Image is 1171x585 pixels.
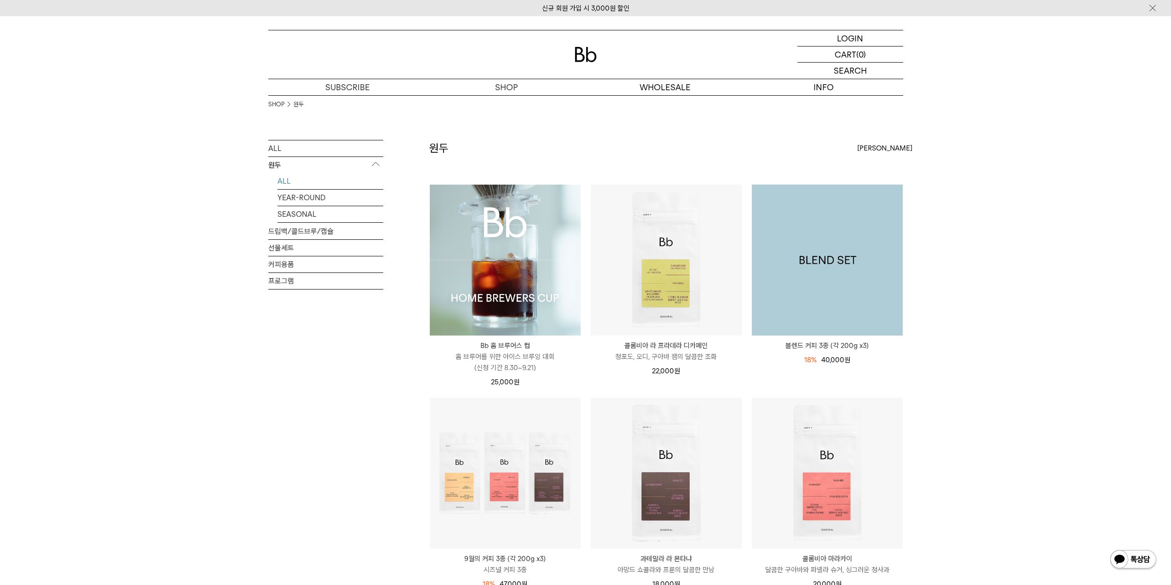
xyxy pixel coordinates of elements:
p: 시즈널 커피 3종 [430,564,581,575]
p: 청포도, 오디, 구아바 잼의 달콤한 조화 [591,351,742,362]
span: 원 [513,378,519,386]
span: 22,000 [652,367,680,375]
p: 홈 브루어를 위한 아이스 브루잉 대회 (신청 기간 8.30~9.21) [430,351,581,373]
a: ALL [277,173,383,189]
a: 프로그램 [268,273,383,289]
a: 콜롬비아 라 프라데라 디카페인 청포도, 오디, 구아바 잼의 달콤한 조화 [591,340,742,362]
p: 콜롬비아 라 프라데라 디카페인 [591,340,742,351]
p: 과테말라 라 몬타냐 [591,553,742,564]
p: 아망드 쇼콜라와 프룬의 달콤한 만남 [591,564,742,575]
h2: 원두 [429,140,449,156]
a: SUBSCRIBE [268,79,427,95]
span: 원 [674,367,680,375]
p: CART [835,46,856,62]
a: CART (0) [797,46,903,63]
div: 18% [804,354,817,365]
a: 블렌드 커피 3종 (각 200g x3) [752,185,903,336]
p: WHOLESALE [586,79,744,95]
a: Bb 홈 브루어스 컵 홈 브루어를 위한 아이스 브루잉 대회(신청 기간 8.30~9.21) [430,340,581,373]
p: Bb 홈 브루어스 컵 [430,340,581,351]
p: LOGIN [837,30,863,46]
a: SHOP [427,79,586,95]
a: SHOP [268,100,284,109]
span: [PERSON_NAME] [857,143,912,154]
a: LOGIN [797,30,903,46]
p: (0) [856,46,866,62]
p: 원두 [268,157,383,174]
a: ALL [268,140,383,156]
a: 9월의 커피 3종 (각 200g x3) 시즈널 커피 3종 [430,553,581,575]
img: Bb 홈 브루어스 컵 [430,185,581,336]
a: 과테말라 라 몬타냐 아망드 쇼콜라와 프룬의 달콤한 만남 [591,553,742,575]
a: 신규 회원 가입 시 3,000원 할인 [542,4,629,12]
p: INFO [744,79,903,95]
a: 콜롬비아 마라카이 달콤한 구아바와 파넬라 슈거, 싱그러운 청사과 [752,553,903,575]
span: 40,000 [821,356,850,364]
a: 원두 [294,100,304,109]
p: SEARCH [834,63,867,79]
span: 25,000 [491,378,519,386]
img: 1000001179_add2_053.png [752,185,903,336]
a: 선물세트 [268,240,383,256]
img: 과테말라 라 몬타냐 [591,398,742,549]
p: 콜롬비아 마라카이 [752,553,903,564]
img: 콜롬비아 마라카이 [752,398,903,549]
p: 9월의 커피 3종 (각 200g x3) [430,553,581,564]
img: 카카오톡 채널 1:1 채팅 버튼 [1109,549,1157,571]
p: 달콤한 구아바와 파넬라 슈거, 싱그러운 청사과 [752,564,903,575]
a: YEAR-ROUND [277,190,383,206]
img: 콜롬비아 라 프라데라 디카페인 [591,185,742,336]
span: 원 [844,356,850,364]
a: 블렌드 커피 3종 (각 200g x3) [752,340,903,351]
a: 커피용품 [268,256,383,272]
a: SEASONAL [277,206,383,222]
img: 9월의 커피 3종 (각 200g x3) [430,398,581,549]
img: 로고 [575,47,597,62]
a: 드립백/콜드브루/캡슐 [268,223,383,239]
